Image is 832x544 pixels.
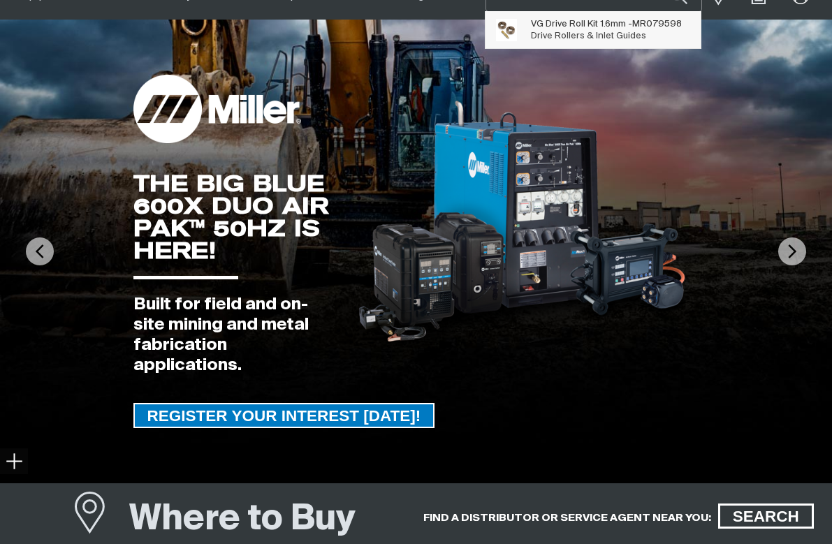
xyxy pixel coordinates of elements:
[26,237,54,265] img: PrevArrow
[531,31,646,41] span: Drive Rollers & Inlet Guides
[129,497,356,543] h1: Where to Buy
[6,453,22,469] img: hide socials
[720,503,812,529] span: SEARCH
[133,295,336,375] div: Built for field and on-site mining and metal fabrication applications.
[423,511,711,524] h5: FIND A DISTRIBUTOR OR SERVICE AGENT NEAR YOU:
[133,172,336,262] div: THE BIG BLUE 600X DUO AIR PAK™ 50HZ IS HERE!
[718,503,814,529] a: SEARCH
[778,237,806,265] img: NextArrow
[133,403,435,428] a: REGISTER YOUR INTEREST TODAY!
[531,18,682,30] span: VG Drive Roll Kit 1.6mm -
[486,11,701,48] ul: Suggestions
[632,20,682,29] span: MR079598
[135,403,434,428] span: REGISTER YOUR INTEREST [DATE]!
